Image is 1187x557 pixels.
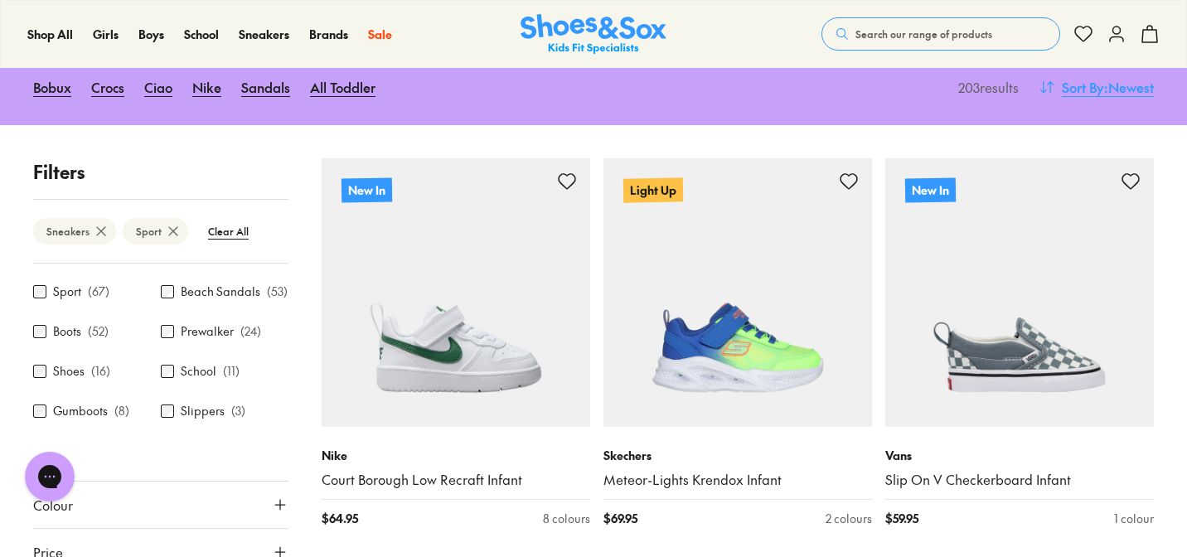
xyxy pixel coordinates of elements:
btn: Sport [123,218,188,245]
label: Boots [53,322,81,340]
a: Nike [192,69,221,105]
iframe: Gorgias live chat messenger [17,446,83,507]
p: Filters [33,158,288,186]
label: Sport [53,283,81,300]
button: Sort By:Newest [1039,69,1154,105]
span: School [184,26,219,42]
a: All Toddler [310,69,375,105]
a: Light Up [603,158,872,427]
a: Ciao [144,69,172,105]
a: Shop All [27,26,73,43]
a: Sandals [241,69,290,105]
p: Light Up [623,177,683,202]
a: New In [885,158,1154,427]
a: Meteor-Lights Krendox Infant [603,471,872,489]
span: Brands [309,26,348,42]
span: Sale [368,26,392,42]
div: 1 colour [1114,510,1154,527]
a: New In [322,158,590,427]
p: 203 results [952,77,1019,97]
span: $ 69.95 [603,510,637,527]
p: New In [342,177,392,202]
span: Sneakers [239,26,289,42]
p: Skechers [603,447,872,464]
span: Sort By [1062,77,1104,97]
label: Shoes [53,362,85,380]
a: Brands [309,26,348,43]
button: Colour [33,482,288,528]
span: Boys [138,26,164,42]
a: Boys [138,26,164,43]
label: Slippers [181,402,225,419]
span: $ 59.95 [885,510,918,527]
btn: Sneakers [33,218,116,245]
span: Girls [93,26,119,42]
div: 2 colours [826,510,872,527]
a: Slip On V Checkerboard Infant [885,471,1154,489]
span: : Newest [1104,77,1154,97]
span: Shop All [27,26,73,42]
p: ( 16 ) [91,362,110,380]
a: Shoes & Sox [521,14,666,55]
p: ( 3 ) [231,402,245,419]
a: School [184,26,219,43]
btn: Clear All [195,216,262,246]
label: School [181,362,216,380]
p: Vans [885,447,1154,464]
a: Sneakers [239,26,289,43]
span: Search our range of products [855,27,992,41]
a: Girls [93,26,119,43]
label: Beach Sandals [181,283,260,300]
p: New In [904,177,956,203]
button: Search our range of products [821,17,1060,51]
label: Prewalker [181,322,234,340]
div: 8 colours [543,510,590,527]
p: ( 24 ) [240,322,261,340]
p: ( 52 ) [88,322,109,340]
p: Nike [322,447,590,464]
p: ( 8 ) [114,402,129,419]
a: Court Borough Low Recraft Infant [322,471,590,489]
p: ( 53 ) [267,283,288,300]
label: Gumboots [53,402,108,419]
span: $ 64.95 [322,510,358,527]
a: Bobux [33,69,71,105]
img: SNS_Logo_Responsive.svg [521,14,666,55]
a: Sale [368,26,392,43]
p: ( 11 ) [223,362,240,380]
a: Crocs [91,69,124,105]
p: ( 67 ) [88,283,109,300]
